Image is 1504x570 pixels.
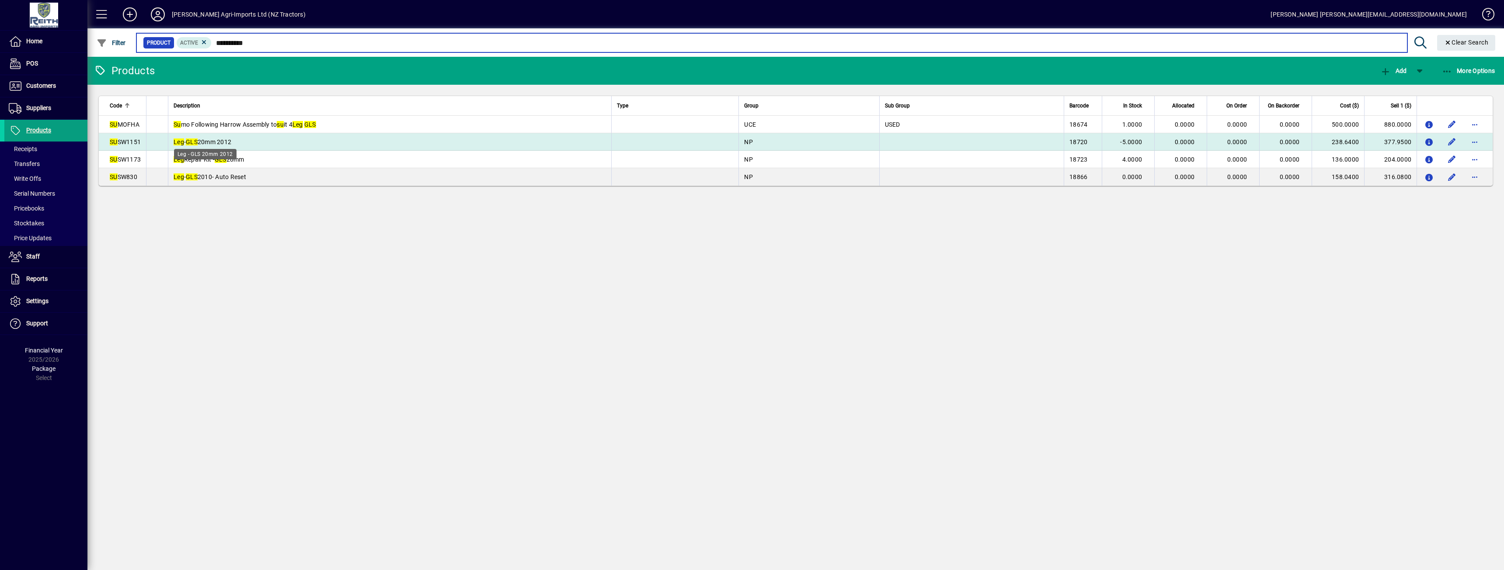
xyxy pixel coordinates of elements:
span: On Backorder [1268,101,1299,111]
div: Products [94,64,155,78]
span: 0.0000 [1227,173,1247,180]
span: Product [147,38,171,47]
span: Write Offs [9,175,41,182]
span: Type [617,101,628,111]
a: POS [4,53,87,75]
span: Suppliers [26,104,51,111]
span: More Options [1442,67,1495,74]
td: 158.0400 [1312,168,1364,186]
span: Cost ($) [1340,101,1359,111]
span: - 2010- Auto Reset [174,173,246,180]
a: Pricebooks [4,201,87,216]
span: 0.0000 [1227,121,1247,128]
em: SU [110,173,118,180]
span: Customers [26,82,56,89]
mat-chip: Activation Status: Active [177,37,212,48]
td: 500.0000 [1312,116,1364,133]
span: 18723 [1069,156,1087,163]
span: Code [110,101,122,111]
span: 18720 [1069,138,1087,145]
a: Receipts [4,142,87,156]
span: 1.0000 [1122,121,1142,128]
button: Add [1378,63,1409,79]
em: Leg [174,173,184,180]
a: Stocktakes [4,216,87,231]
span: Transfers [9,160,40,167]
span: Serial Numbers [9,190,55,197]
div: Barcode [1069,101,1097,111]
span: Clear Search [1444,39,1489,46]
td: 880.0000 [1364,116,1417,133]
button: More options [1468,117,1482,131]
span: Receipts [9,145,37,152]
span: Filter [97,39,126,46]
a: Write Offs [4,171,87,186]
a: Staff [4,246,87,268]
a: Support [4,313,87,335]
button: Profile [144,7,172,22]
a: Reports [4,268,87,290]
span: Barcode [1069,101,1089,111]
span: Group [744,101,759,111]
div: [PERSON_NAME] Agri-Imports Ltd (NZ Tractors) [172,7,306,21]
span: 4.0000 [1122,156,1142,163]
em: SU [110,121,118,128]
span: 0.0000 [1175,121,1195,128]
span: Sell 1 ($) [1391,101,1411,111]
a: Knowledge Base [1476,2,1493,30]
span: -5.0000 [1120,138,1142,145]
span: 0.0000 [1122,173,1142,180]
em: SU [110,138,118,145]
span: SW1151 [110,138,141,145]
button: More options [1468,170,1482,184]
span: Support [26,320,48,327]
span: POS [26,60,38,67]
div: In Stock [1107,101,1150,111]
div: Sub Group [885,101,1058,111]
em: SU [110,156,118,163]
div: Leg - GLS 20mm 2012 [174,149,237,159]
td: 316.0800 [1364,168,1417,186]
div: Type [617,101,734,111]
em: GLS [186,138,198,145]
span: 0.0000 [1175,156,1195,163]
td: 238.6400 [1312,133,1364,151]
span: USED [885,121,900,128]
span: Home [26,38,42,45]
button: Add [116,7,144,22]
div: Allocated [1160,101,1202,111]
span: Price Updates [9,235,52,242]
em: su [277,121,284,128]
a: Price Updates [4,231,87,245]
span: mo Following Harrow Assembly to it 4 [174,121,316,128]
button: Filter [94,35,128,51]
span: NP [744,156,753,163]
em: GLS [186,173,198,180]
div: On Order [1212,101,1255,111]
span: SW1173 [110,156,141,163]
span: 0.0000 [1175,173,1195,180]
button: Clear [1437,35,1496,51]
div: Description [174,101,606,111]
a: Serial Numbers [4,186,87,201]
span: Allocated [1172,101,1194,111]
button: Edit [1445,117,1459,131]
em: Leg [174,138,184,145]
a: Suppliers [4,97,87,119]
em: Leg [174,156,184,163]
span: SW830 [110,173,137,180]
span: Financial Year [25,347,63,354]
span: Products [26,127,51,134]
button: More options [1468,135,1482,149]
a: Transfers [4,156,87,171]
span: UCE [744,121,756,128]
span: NP [744,138,753,145]
em: GLS [304,121,316,128]
a: Customers [4,75,87,97]
em: Su [174,121,181,128]
span: 18866 [1069,173,1087,180]
span: 0.0000 [1280,156,1300,163]
em: GLS [215,156,226,163]
span: Settings [26,297,49,304]
span: 0.0000 [1227,138,1247,145]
